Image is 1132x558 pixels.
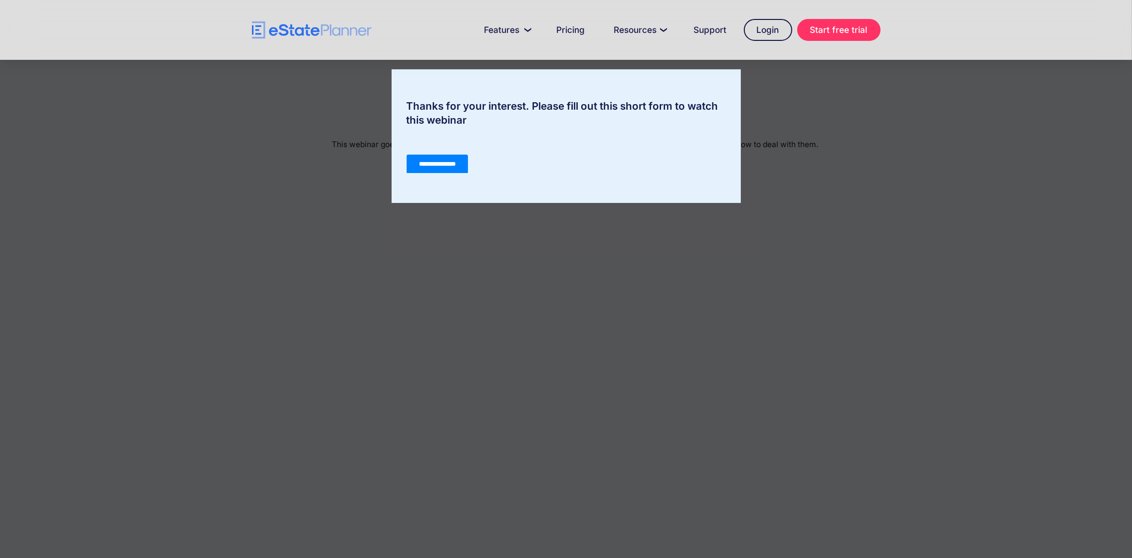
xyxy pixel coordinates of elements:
[392,99,741,127] div: Thanks for your interest. Please fill out this short form to watch this webinar
[602,20,677,40] a: Resources
[744,19,792,41] a: Login
[407,137,726,173] iframe: Form 0
[797,19,881,41] a: Start free trial
[472,20,540,40] a: Features
[252,21,372,39] a: home
[682,20,739,40] a: Support
[545,20,597,40] a: Pricing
